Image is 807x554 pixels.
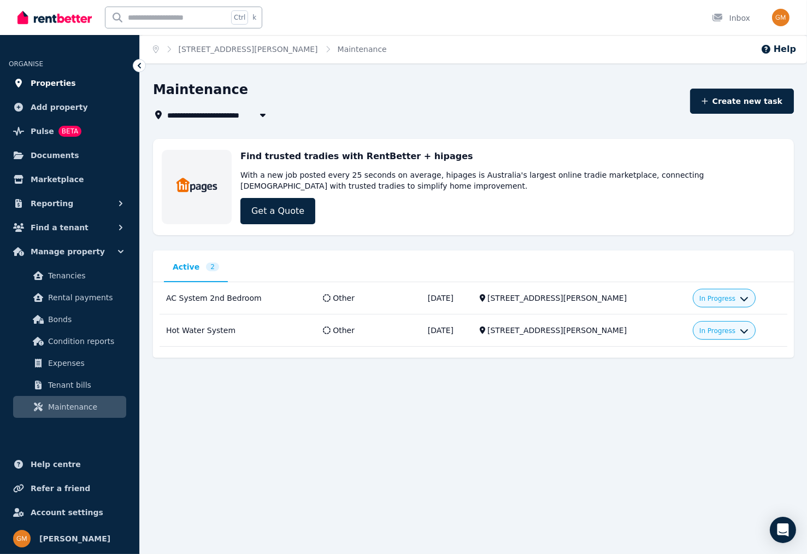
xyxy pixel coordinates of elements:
[252,13,256,22] span: k
[176,176,218,195] img: Trades & Maintenance
[31,221,89,234] span: Find a tenant
[48,313,122,326] span: Bonds
[333,293,355,304] div: Other
[9,60,43,68] span: ORGANISE
[48,400,122,413] span: Maintenance
[153,81,248,98] h1: Maintenance
[13,308,126,330] a: Bonds
[338,45,387,54] a: Maintenance
[240,150,473,163] h3: Find trusted tradies with RentBetter + hipages
[333,325,355,336] div: Other
[770,517,796,543] div: Open Intercom Messenger
[699,294,749,303] button: In Progress
[179,45,318,54] a: [STREET_ADDRESS][PERSON_NAME]
[487,325,680,336] div: [STREET_ADDRESS][PERSON_NAME]
[13,352,126,374] a: Expenses
[31,125,54,138] span: Pulse
[48,357,122,370] span: Expenses
[772,9,790,26] img: Gary McMullan
[9,453,131,475] a: Help centre
[48,378,122,392] span: Tenant bills
[13,265,126,287] a: Tenancies
[31,173,84,186] span: Marketplace
[58,126,81,137] span: BETA
[240,198,315,224] a: Get a Quote
[699,326,749,335] button: In Progress
[9,477,131,499] a: Refer a friend
[13,287,126,308] a: Rental payments
[48,335,122,348] span: Condition reports
[9,217,131,238] button: Find a tenant
[164,261,783,282] nav: Tabs
[17,9,92,26] img: RentBetter
[421,282,473,314] td: [DATE]
[231,10,248,25] span: Ctrl
[48,269,122,282] span: Tenancies
[31,482,90,495] span: Refer a friend
[9,241,131,263] button: Manage property
[31,197,73,210] span: Reporting
[9,193,131,214] button: Reporting
[699,294,735,303] span: In Progress
[31,506,103,519] span: Account settings
[13,530,31,547] img: Gary McMullan
[48,291,122,304] span: Rental payments
[9,72,131,94] a: Properties
[31,245,105,258] span: Manage property
[690,89,794,114] button: Create new task
[166,325,310,336] div: Hot Water System
[9,96,131,118] a: Add property
[31,149,79,162] span: Documents
[31,458,81,471] span: Help centre
[9,168,131,190] a: Marketplace
[487,293,680,304] div: [STREET_ADDRESS][PERSON_NAME]
[9,120,131,142] a: PulseBETA
[9,144,131,166] a: Documents
[39,532,110,545] span: [PERSON_NAME]
[421,314,473,347] td: [DATE]
[31,77,76,90] span: Properties
[140,35,400,63] nav: Breadcrumb
[206,263,219,271] span: 2
[699,326,735,335] span: In Progress
[173,261,199,272] span: Active
[13,396,126,418] a: Maintenance
[9,501,131,523] a: Account settings
[166,293,310,304] div: AC System 2nd Bedroom
[13,374,126,396] a: Tenant bills
[712,13,750,24] div: Inbox
[761,43,796,56] button: Help
[31,101,88,114] span: Add property
[240,170,785,191] p: With a new job posted every 25 seconds on average, hipages is Australia's largest online tradie m...
[13,330,126,352] a: Condition reports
